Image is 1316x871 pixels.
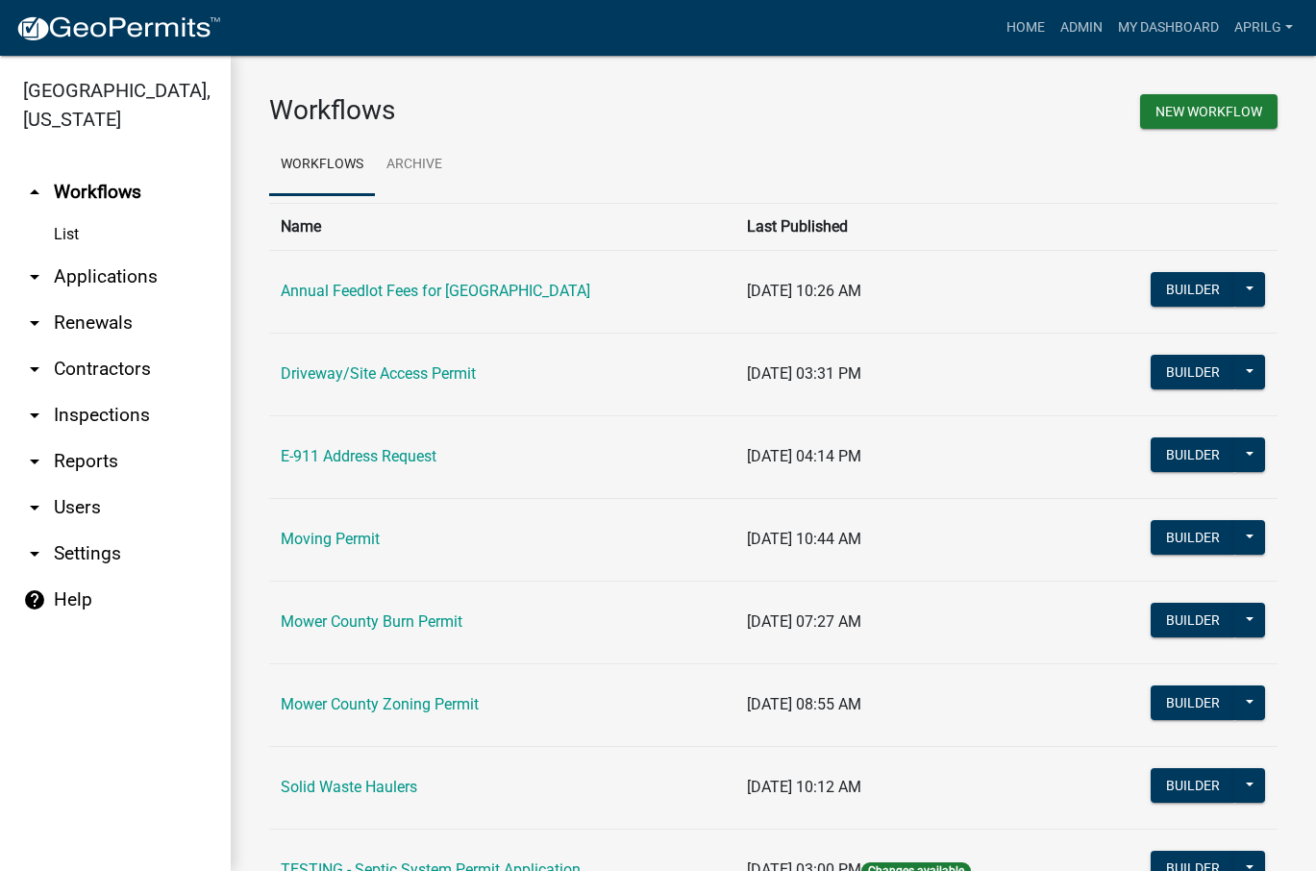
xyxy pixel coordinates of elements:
a: Home [999,10,1053,46]
a: Moving Permit [281,530,380,548]
button: Builder [1151,768,1235,803]
a: aprilg [1227,10,1301,46]
a: My Dashboard [1110,10,1227,46]
a: E-911 Address Request [281,447,436,465]
i: arrow_drop_down [23,311,46,335]
button: New Workflow [1140,94,1278,129]
span: [DATE] 10:26 AM [747,282,861,300]
button: Builder [1151,685,1235,720]
i: arrow_drop_down [23,404,46,427]
button: Builder [1151,437,1235,472]
a: Archive [375,135,454,196]
i: help [23,588,46,611]
span: [DATE] 04:14 PM [747,447,861,465]
i: arrow_drop_down [23,496,46,519]
a: Driveway/Site Access Permit [281,364,476,383]
th: Name [269,203,735,250]
i: arrow_drop_down [23,542,46,565]
button: Builder [1151,272,1235,307]
a: Mower County Zoning Permit [281,695,479,713]
a: Solid Waste Haulers [281,778,417,796]
a: Mower County Burn Permit [281,612,462,631]
span: [DATE] 07:27 AM [747,612,861,631]
i: arrow_drop_down [23,265,46,288]
i: arrow_drop_down [23,450,46,473]
a: Annual Feedlot Fees for [GEOGRAPHIC_DATA] [281,282,590,300]
button: Builder [1151,520,1235,555]
a: Admin [1053,10,1110,46]
span: [DATE] 10:12 AM [747,778,861,796]
a: Workflows [269,135,375,196]
span: [DATE] 03:31 PM [747,364,861,383]
button: Builder [1151,603,1235,637]
span: [DATE] 10:44 AM [747,530,861,548]
i: arrow_drop_up [23,181,46,204]
span: [DATE] 08:55 AM [747,695,861,713]
button: Builder [1151,355,1235,389]
th: Last Published [735,203,1082,250]
h3: Workflows [269,94,759,127]
i: arrow_drop_down [23,358,46,381]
